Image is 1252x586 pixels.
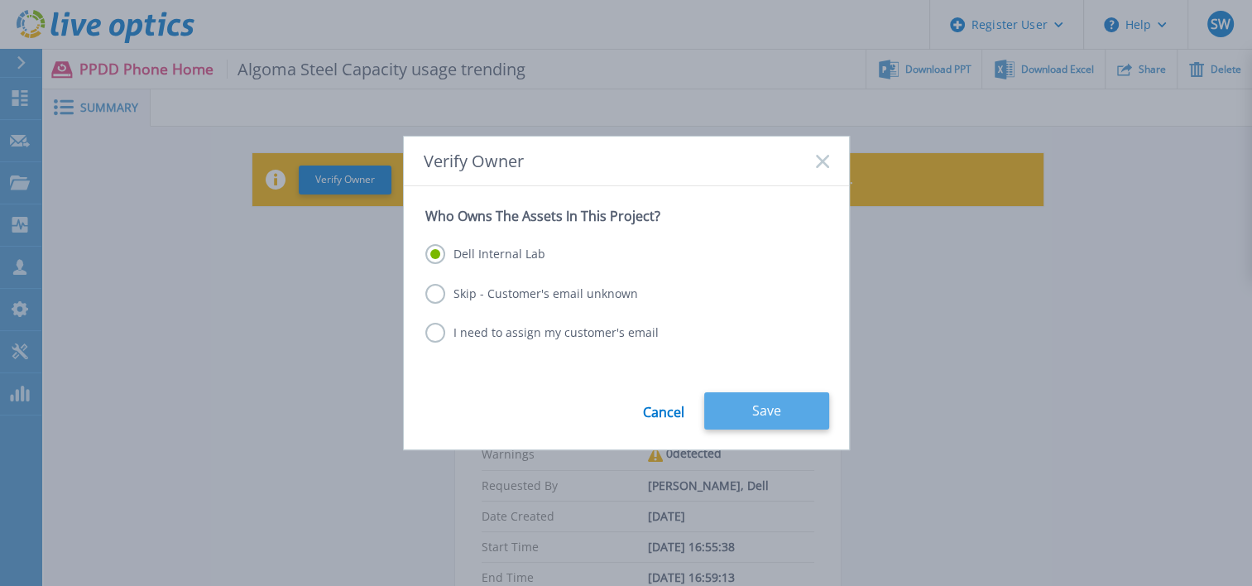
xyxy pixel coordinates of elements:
label: Dell Internal Lab [425,244,545,264]
span: Verify Owner [424,151,524,171]
button: Save [704,392,829,430]
a: Cancel [643,392,684,430]
label: Skip - Customer's email unknown [425,284,638,304]
label: I need to assign my customer's email [425,323,659,343]
p: Who Owns The Assets In This Project? [425,208,827,224]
